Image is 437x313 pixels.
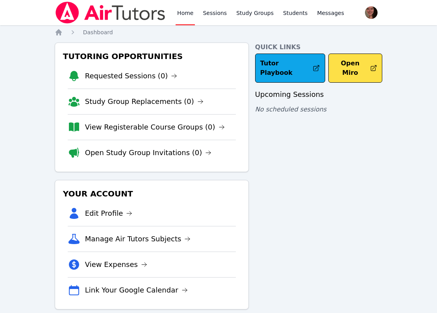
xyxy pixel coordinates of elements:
[255,106,326,113] span: No scheduled sessions
[83,29,113,35] span: Dashboard
[255,43,382,52] h4: Quick Links
[61,49,242,63] h3: Tutoring Opportunities
[317,9,344,17] span: Messages
[85,147,212,158] a: Open Study Group Invitations (0)
[255,89,382,100] h3: Upcoming Sessions
[85,122,225,133] a: View Registerable Course Groups (0)
[55,2,166,24] img: Air Tutors
[85,208,133,219] a: Edit Profile
[85,285,188,296] a: Link Your Google Calendar
[85,96,204,107] a: Study Group Replacements (0)
[55,28,383,36] nav: Breadcrumb
[85,70,178,81] a: Requested Sessions (0)
[61,187,242,201] h3: Your Account
[85,259,147,270] a: View Expenses
[83,28,113,36] a: Dashboard
[255,54,325,83] a: Tutor Playbook
[328,54,382,83] button: Open Miro
[85,233,191,244] a: Manage Air Tutors Subjects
